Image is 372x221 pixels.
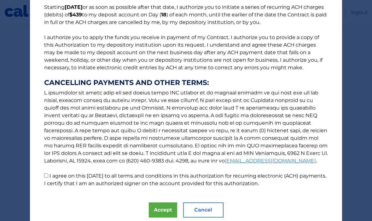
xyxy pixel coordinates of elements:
[65,4,83,10] b: [DATE]
[225,158,316,164] a: [EMAIL_ADDRESS][DOMAIN_NAME]
[183,202,224,218] button: Cancel
[44,173,326,186] label: I agree on this [DATE] to all terms and conditions in this authorization for recurring electronic...
[149,202,177,218] button: Accept
[69,12,82,18] b: $439
[161,12,166,18] b: 18
[44,79,328,87] strong: CANCELLING PAYMENTS AND OTHER TERMS:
